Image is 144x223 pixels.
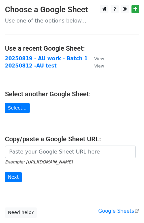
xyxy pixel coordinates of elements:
a: Select... [5,103,30,113]
a: Need help? [5,207,37,218]
a: 20250812 -AU test [5,63,57,69]
a: View [88,63,104,69]
h4: Copy/paste a Google Sheet URL: [5,135,139,143]
h4: Select another Google Sheet: [5,90,139,98]
small: Example: [URL][DOMAIN_NAME] [5,159,72,164]
small: View [94,56,104,61]
a: View [88,56,104,62]
p: Use one of the options below... [5,17,139,24]
a: Google Sheets [98,208,139,214]
input: Next [5,172,22,182]
input: Paste your Google Sheet URL here [5,146,136,158]
h3: Choose a Google Sheet [5,5,139,15]
h4: Use a recent Google Sheet: [5,44,139,52]
a: 20250819 - AU work - Batch 1 [5,56,88,62]
small: View [94,64,104,68]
